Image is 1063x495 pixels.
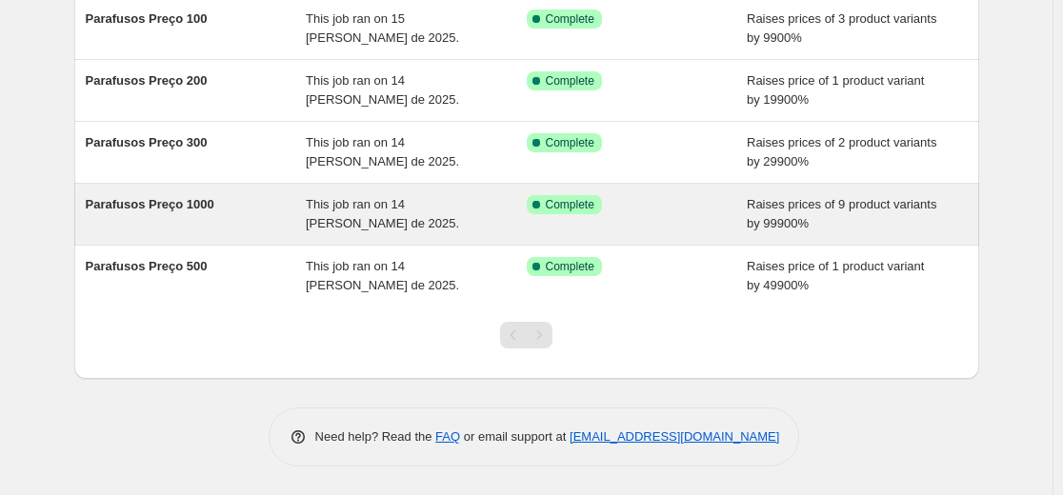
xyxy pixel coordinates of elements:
span: Parafusos Preço 100 [86,11,208,26]
nav: Pagination [500,322,552,348]
span: Raises price of 1 product variant by 19900% [747,73,924,107]
span: Raises prices of 9 product variants by 99900% [747,197,936,230]
span: Complete [546,197,594,212]
span: Complete [546,259,594,274]
span: Parafusos Preço 1000 [86,197,214,211]
span: This job ran on 14 [PERSON_NAME] de 2025. [306,259,459,292]
span: or email support at [460,429,570,444]
span: Raises prices of 2 product variants by 29900% [747,135,936,168]
span: This job ran on 14 [PERSON_NAME] de 2025. [306,73,459,107]
a: [EMAIL_ADDRESS][DOMAIN_NAME] [570,429,779,444]
span: This job ran on 14 [PERSON_NAME] de 2025. [306,135,459,168]
span: This job ran on 15 [PERSON_NAME] de 2025. [306,11,459,45]
span: Complete [546,73,594,89]
span: Complete [546,11,594,27]
span: Need help? Read the [315,429,436,444]
span: This job ran on 14 [PERSON_NAME] de 2025. [306,197,459,230]
span: Complete [546,135,594,150]
span: Parafusos Preço 500 [86,259,208,273]
span: Parafusos Preço 200 [86,73,208,88]
a: FAQ [435,429,460,444]
span: Parafusos Preço 300 [86,135,208,149]
span: Raises prices of 3 product variants by 9900% [747,11,936,45]
span: Raises price of 1 product variant by 49900% [747,259,924,292]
